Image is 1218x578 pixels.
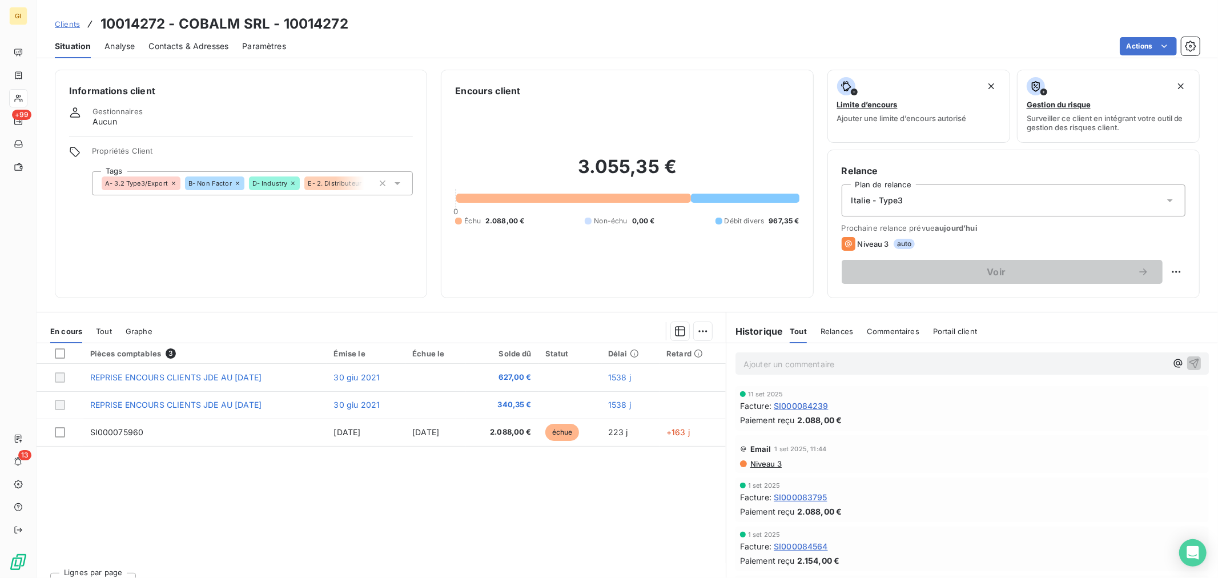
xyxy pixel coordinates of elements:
[412,349,459,358] div: Échue le
[858,239,889,248] span: Niveau 3
[473,349,532,358] div: Solde dû
[797,555,840,567] span: 2.154,00 €
[837,100,898,109] span: Limite d’encours
[594,216,627,226] span: Non-échu
[473,372,532,383] span: 627,00 €
[455,155,799,190] h2: 3.055,35 €
[90,427,144,437] span: SI000075960
[545,424,580,441] span: échue
[90,348,320,359] div: Pièces comptables
[464,216,481,226] span: Échu
[748,482,781,489] span: 1 set 2025
[1027,100,1091,109] span: Gestion du risque
[740,505,795,517] span: Paiement reçu
[827,70,1010,143] button: Limite d’encoursAjouter une limite d’encours autorisé
[608,349,653,358] div: Délai
[842,164,1185,178] h6: Relance
[740,491,771,503] span: Facture :
[92,146,413,162] span: Propriétés Client
[50,327,82,336] span: En cours
[1017,70,1200,143] button: Gestion du risqueSurveiller ce client en intégrant votre outil de gestion des risques client.
[851,195,903,206] span: Italie - Type3
[334,349,399,358] div: Émise le
[9,553,27,571] img: Logo LeanPay
[364,178,373,188] input: Ajouter une valeur
[740,540,771,552] span: Facture :
[1120,37,1177,55] button: Actions
[188,180,232,187] span: B- Non Factor
[166,348,176,359] span: 3
[774,540,828,552] span: SI000084564
[55,18,80,30] a: Clients
[666,427,690,437] span: +163 j
[18,450,31,460] span: 13
[740,400,771,412] span: Facture :
[308,180,361,187] span: E- 2. Distributeur
[608,372,631,382] span: 1538 j
[96,327,112,336] span: Tout
[797,505,842,517] span: 2.088,00 €
[545,349,594,358] div: Statut
[774,400,829,412] span: SI000084239
[55,41,91,52] span: Situation
[666,349,719,358] div: Retard
[790,327,807,336] span: Tout
[748,531,781,538] span: 1 set 2025
[821,327,853,336] span: Relances
[749,459,782,468] span: Niveau 3
[740,555,795,567] span: Paiement reçu
[334,372,380,382] span: 30 giu 2021
[1027,114,1190,132] span: Surveiller ce client en intégrant votre outil de gestion des risques client.
[842,260,1163,284] button: Voir
[842,223,1185,232] span: Prochaine relance prévue
[608,427,628,437] span: 223 j
[55,19,80,29] span: Clients
[935,223,978,232] span: aujourd’hui
[837,114,967,123] span: Ajouter une limite d’encours autorisé
[69,84,413,98] h6: Informations client
[867,327,919,336] span: Commentaires
[797,414,842,426] span: 2.088,00 €
[608,400,631,410] span: 1538 j
[90,372,262,382] span: REPRISE ENCOURS CLIENTS JDE AU [DATE]
[774,491,827,503] span: SI000083795
[12,110,31,120] span: +99
[455,84,520,98] h6: Encours client
[93,107,143,116] span: Gestionnaires
[105,180,168,187] span: A- 3.2 Type3/Export
[725,216,765,226] span: Débit divers
[126,327,152,336] span: Graphe
[101,14,348,34] h3: 10014272 - COBALM SRL - 10014272
[148,41,228,52] span: Contacts & Adresses
[90,400,262,410] span: REPRISE ENCOURS CLIENTS JDE AU [DATE]
[855,267,1137,276] span: Voir
[769,216,799,226] span: 967,35 €
[485,216,525,226] span: 2.088,00 €
[9,7,27,25] div: GI
[242,41,286,52] span: Paramètres
[632,216,655,226] span: 0,00 €
[453,207,458,216] span: 0
[1179,539,1207,567] div: Open Intercom Messenger
[726,324,783,338] h6: Historique
[740,414,795,426] span: Paiement reçu
[252,180,288,187] span: D- Industry
[894,239,915,249] span: auto
[334,400,380,410] span: 30 giu 2021
[412,427,439,437] span: [DATE]
[93,116,117,127] span: Aucun
[334,427,361,437] span: [DATE]
[473,399,532,411] span: 340,35 €
[748,391,783,398] span: 11 set 2025
[775,445,827,452] span: 1 set 2025, 11:44
[933,327,977,336] span: Portail client
[473,427,532,438] span: 2.088,00 €
[750,444,771,453] span: Email
[104,41,135,52] span: Analyse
